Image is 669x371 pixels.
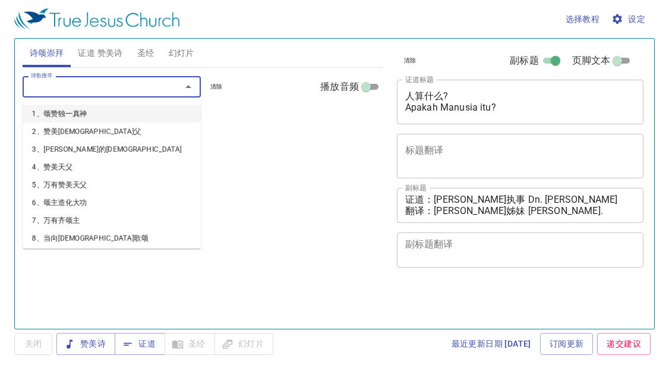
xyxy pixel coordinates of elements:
span: 赞美诗 [66,337,106,351]
li: 1、颂赞独一真神 [23,105,201,122]
span: 递交建议 [607,337,641,351]
a: 订阅更新 [540,333,594,355]
li: 8、当向[DEMOGRAPHIC_DATA]歌颂 [23,229,201,247]
li: 5、万有赞美天父 [23,176,201,194]
a: 递交建议 [597,333,651,355]
a: 最近更新日期 [DATE] [447,333,536,355]
li: 4、赞美天父 [23,158,201,176]
span: 页脚文本 [572,54,611,68]
li: 3、[PERSON_NAME]的[DEMOGRAPHIC_DATA] [23,140,201,158]
span: 播放音频 [320,80,359,94]
span: 最近更新日期 [DATE] [452,337,531,351]
button: 清除 [203,80,230,94]
button: 设定 [609,8,650,30]
li: 9、向主欢呼 [23,247,201,265]
span: 幻灯片 [169,46,194,61]
button: 赞美诗 [56,333,115,355]
span: 诗颂崇拜 [30,46,64,61]
span: 证道 赞美诗 [78,46,122,61]
li: 2、赞美[DEMOGRAPHIC_DATA]父 [23,122,201,140]
button: 证道 [115,333,165,355]
span: 清除 [404,55,416,66]
span: 证道 [124,337,156,351]
span: 清除 [210,81,223,92]
span: 副标题 [510,54,538,68]
span: 订阅更新 [550,337,584,351]
button: 选择教程 [561,8,605,30]
span: 圣经 [137,46,154,61]
textarea: 人算什么? Apakah Manusia itu? [405,90,636,113]
li: 6、颂主造化大功 [23,194,201,212]
button: Close [180,78,197,95]
button: 清除 [397,54,424,68]
img: True Jesus Church [14,8,179,30]
li: 7、万有齐颂主 [23,212,201,229]
span: 选择教程 [566,12,600,27]
span: 设定 [614,12,645,27]
textarea: 证道：[PERSON_NAME]执事 Dn. [PERSON_NAME] 翻译：[PERSON_NAME]姊妹 [PERSON_NAME]. [PERSON_NAME] [405,194,636,216]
